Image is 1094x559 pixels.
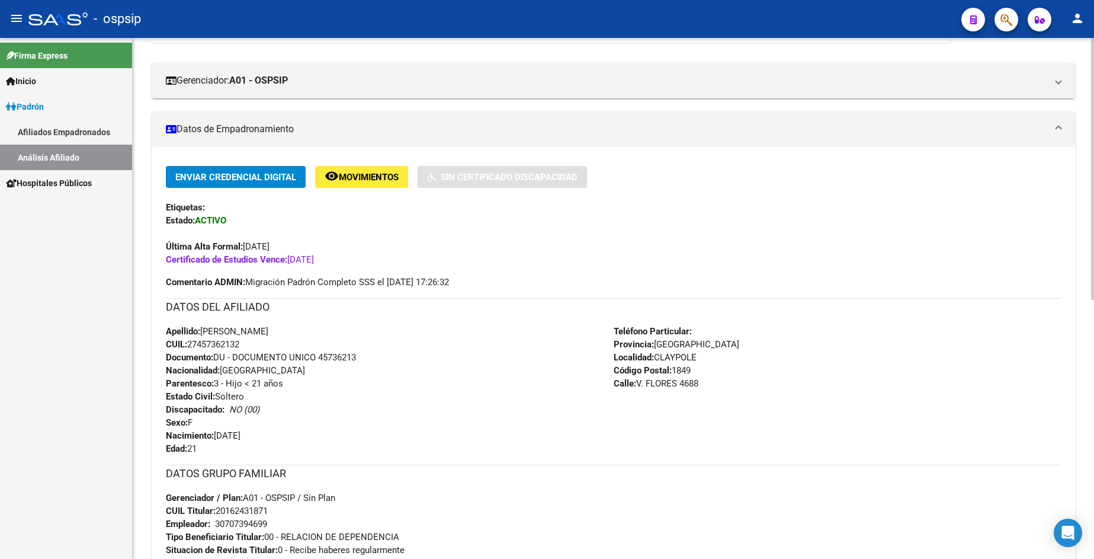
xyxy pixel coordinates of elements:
[166,404,224,415] strong: Discapacitado:
[152,63,1075,98] mat-expansion-panel-header: Gerenciador:A01 - OSPSIP
[166,391,244,402] span: Soltero
[166,430,240,441] span: [DATE]
[166,326,268,337] span: [PERSON_NAME]
[166,74,1047,87] mat-panel-title: Gerenciador:
[166,254,287,265] strong: Certificado de Estudios Vence:
[166,326,200,337] strong: Apellido:
[166,519,210,529] strong: Empleador:
[441,172,578,183] span: Sin Certificado Discapacidad
[6,75,36,88] span: Inicio
[166,391,215,402] strong: Estado Civil:
[166,299,1061,315] h3: DATOS DEL AFILIADO
[1054,519,1082,547] div: Open Intercom Messenger
[229,74,288,87] strong: A01 - OSPSIP
[166,365,220,376] strong: Nacionalidad:
[166,506,216,516] strong: CUIL Titular:
[166,430,214,441] strong: Nacimiento:
[614,365,672,376] strong: Código Postal:
[195,215,226,226] strong: ACTIVO
[166,378,283,389] span: 3 - Hijo < 21 años
[614,365,691,376] span: 1849
[418,166,587,188] button: Sin Certificado Discapacidad
[215,518,267,531] div: 30707394699
[1070,11,1085,25] mat-icon: person
[166,202,205,213] strong: Etiquetas:
[315,166,408,188] button: Movimientos
[166,277,245,288] strong: Comentario ADMIN:
[166,123,1047,136] mat-panel-title: Datos de Empadronamiento
[166,352,213,363] strong: Documento:
[614,326,692,337] strong: Teléfono Particular:
[614,352,697,363] span: CLAYPOLE
[166,443,187,454] strong: Edad:
[175,172,296,183] span: Enviar Credencial Digital
[94,6,141,32] span: - ospsip
[166,166,306,188] button: Enviar Credencial Digital
[166,443,197,454] span: 21
[166,378,214,389] strong: Parentesco:
[166,339,187,350] strong: CUIL:
[166,241,243,252] strong: Última Alta Formal:
[614,378,636,389] strong: Calle:
[166,276,449,289] span: Migración Padrón Completo SSS el [DATE] 17:26:32
[339,172,399,183] span: Movimientos
[166,493,243,503] strong: Gerenciador / Plan:
[325,169,339,183] mat-icon: remove_red_eye
[614,378,698,389] span: V. FLORES 4688
[166,532,399,542] span: 00 - RELACION DE DEPENDENCIA
[229,404,259,415] i: NO (00)
[152,111,1075,147] mat-expansion-panel-header: Datos de Empadronamiento
[6,49,68,62] span: Firma Express
[166,254,314,265] span: [DATE]
[6,100,44,113] span: Padrón
[166,417,188,428] strong: Sexo:
[166,545,278,555] strong: Situacion de Revista Titular:
[6,177,92,190] span: Hospitales Públicos
[166,417,193,428] span: F
[166,215,195,226] strong: Estado:
[166,532,264,542] strong: Tipo Beneficiario Titular:
[9,11,24,25] mat-icon: menu
[166,545,405,555] span: 0 - Recibe haberes regularmente
[166,339,239,350] span: 27457362132
[614,339,739,350] span: [GEOGRAPHIC_DATA]
[614,352,654,363] strong: Localidad:
[166,506,268,516] span: 20162431871
[614,339,654,350] strong: Provincia:
[166,465,1061,482] h3: DATOS GRUPO FAMILIAR
[166,352,356,363] span: DU - DOCUMENTO UNICO 45736213
[166,365,305,376] span: [GEOGRAPHIC_DATA]
[166,241,270,252] span: [DATE]
[166,493,335,503] span: A01 - OSPSIP / Sin Plan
